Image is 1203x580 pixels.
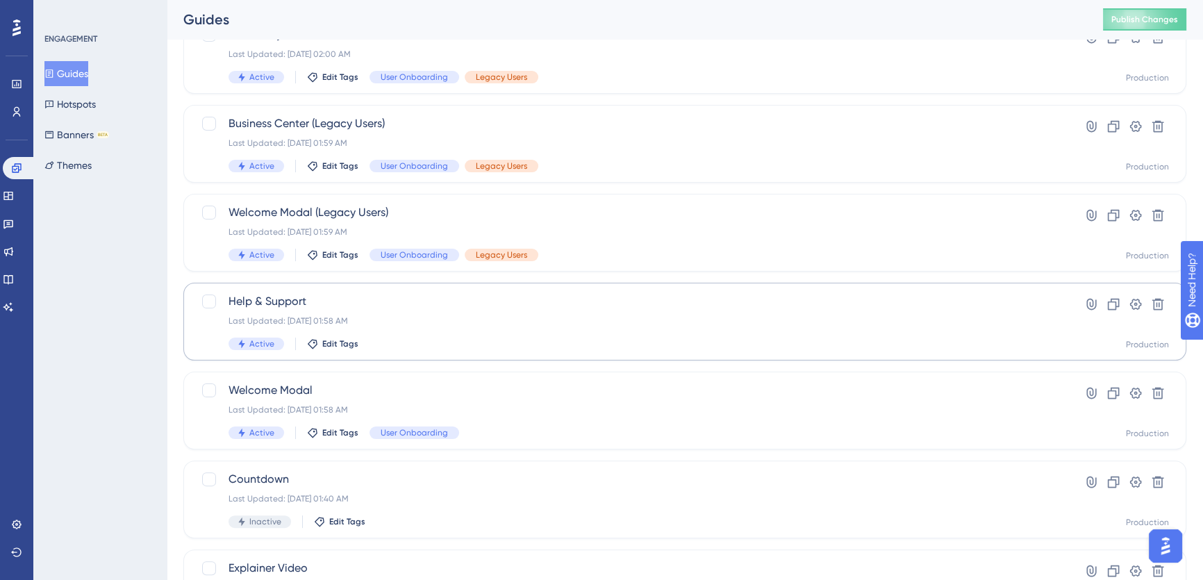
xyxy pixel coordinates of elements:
span: Active [249,427,274,438]
div: Production [1126,161,1169,172]
button: Hotspots [44,92,96,117]
div: Production [1126,428,1169,439]
span: Business Center (Legacy Users) [229,115,1030,132]
span: Welcome Modal (Legacy Users) [229,204,1030,221]
span: Inactive [249,516,281,527]
span: Countdown [229,471,1030,488]
span: User Onboarding [381,249,448,260]
button: Themes [44,153,92,178]
span: Active [249,72,274,83]
div: ENGAGEMENT [44,33,97,44]
button: Edit Tags [307,427,358,438]
div: Production [1126,250,1169,261]
span: Edit Tags [322,72,358,83]
button: Publish Changes [1103,8,1186,31]
span: User Onboarding [381,427,448,438]
div: Production [1126,72,1169,83]
span: Explainer Video [229,560,1030,577]
button: Edit Tags [314,516,365,527]
div: Last Updated: [DATE] 01:58 AM [229,315,1030,326]
div: Production [1126,517,1169,528]
span: Active [249,338,274,349]
button: Guides [44,61,88,86]
span: Edit Tags [322,338,358,349]
div: Last Updated: [DATE] 01:58 AM [229,404,1030,415]
span: Edit Tags [329,516,365,527]
button: Edit Tags [307,72,358,83]
span: Publish Changes [1111,14,1178,25]
button: Edit Tags [307,249,358,260]
span: Legacy Users [476,249,527,260]
iframe: UserGuiding AI Assistant Launcher [1145,525,1186,567]
span: Legacy Users [476,160,527,172]
div: BETA [97,131,109,138]
span: Edit Tags [322,249,358,260]
button: Edit Tags [307,338,358,349]
span: Edit Tags [322,427,358,438]
button: Edit Tags [307,160,358,172]
span: Need Help? [33,3,87,20]
div: Production [1126,339,1169,350]
span: Help & Support [229,293,1030,310]
span: User Onboarding [381,72,448,83]
button: BannersBETA [44,122,109,147]
span: Welcome Modal [229,382,1030,399]
div: Last Updated: [DATE] 01:59 AM [229,226,1030,238]
div: Guides [183,10,1068,29]
span: User Onboarding [381,160,448,172]
span: Edit Tags [322,160,358,172]
div: Last Updated: [DATE] 01:59 AM [229,138,1030,149]
span: Active [249,249,274,260]
span: Active [249,160,274,172]
div: Last Updated: [DATE] 02:00 AM [229,49,1030,60]
div: Last Updated: [DATE] 01:40 AM [229,493,1030,504]
span: Legacy Users [476,72,527,83]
